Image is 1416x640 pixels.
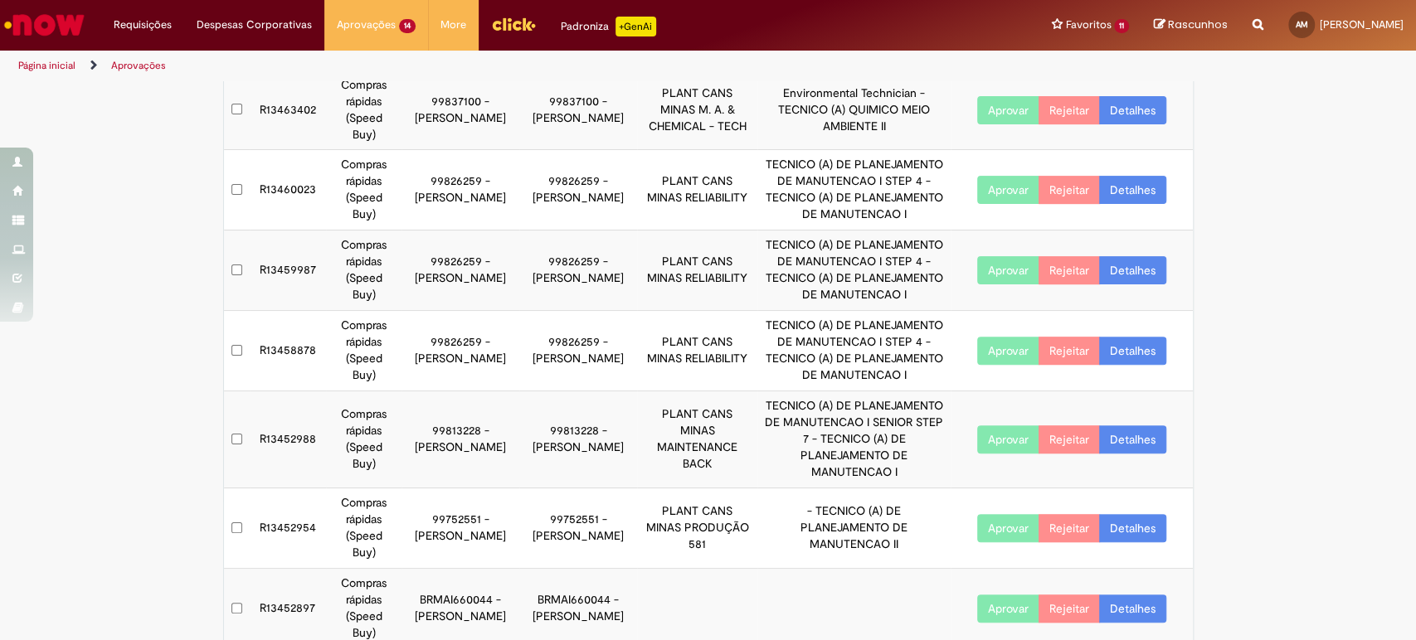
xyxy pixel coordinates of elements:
[1065,17,1111,33] span: Favoritos
[1039,96,1100,124] button: Rejeitar
[326,230,401,311] td: Compras rápidas (Speed Buy)
[1099,256,1166,284] a: Detalhes
[637,488,757,569] td: PLANT CANS MINAS PRODUÇÃO 581
[977,337,1039,365] button: Aprovar
[519,230,637,311] td: 99826259 - [PERSON_NAME]
[250,488,326,569] td: R13452954
[1099,425,1166,453] a: Detalhes
[637,230,757,311] td: PLANT CANS MINAS RELIABILITY
[757,70,950,150] td: Environmental Technician - TECNICO (A) QUIMICO MEIO AMBIENTE II
[757,311,950,391] td: TECNICO (A) DE PLANEJAMENTO DE MANUTENCAO I STEP 4 - TECNICO (A) DE PLANEJAMENTO DE MANUTENCAO I
[519,70,637,150] td: 99837100 - [PERSON_NAME]
[977,514,1039,542] button: Aprovar
[977,425,1039,453] button: Aprovar
[401,311,519,391] td: 99826259 - [PERSON_NAME]
[326,311,401,391] td: Compras rápidas (Speed Buy)
[1168,17,1228,32] span: Rascunhos
[1039,256,1100,284] button: Rejeitar
[326,488,401,569] td: Compras rápidas (Speed Buy)
[250,70,326,150] td: R13463402
[637,311,757,391] td: PLANT CANS MINAS RELIABILITY
[114,17,172,33] span: Requisições
[637,391,757,488] td: PLANT CANS MINAS MAINTENANCE BACK
[337,17,396,33] span: Aprovações
[519,391,637,488] td: 99813228 - [PERSON_NAME]
[757,230,950,311] td: TECNICO (A) DE PLANEJAMENTO DE MANUTENCAO I STEP 4 - TECNICO (A) DE PLANEJAMENTO DE MANUTENCAO I
[1039,514,1100,542] button: Rejeitar
[1099,96,1166,124] a: Detalhes
[12,51,932,81] ul: Trilhas de página
[250,230,326,311] td: R13459987
[1154,17,1228,33] a: Rascunhos
[1039,425,1100,453] button: Rejeitar
[561,17,656,36] div: Padroniza
[1099,594,1166,623] a: Detalhes
[1039,337,1100,365] button: Rejeitar
[977,96,1039,124] button: Aprovar
[757,488,950,569] td: - TECNICO (A) DE PLANEJAMENTO DE MANUTENCAO II
[401,70,519,150] td: 99837100 - [PERSON_NAME]
[1099,176,1166,204] a: Detalhes
[440,17,466,33] span: More
[326,150,401,230] td: Compras rápidas (Speed Buy)
[977,176,1039,204] button: Aprovar
[2,8,87,41] img: ServiceNow
[1114,19,1129,33] span: 11
[250,391,326,488] td: R13452988
[401,488,519,569] td: 99752551 - [PERSON_NAME]
[18,59,75,72] a: Página inicial
[197,17,312,33] span: Despesas Corporativas
[401,391,519,488] td: 99813228 - [PERSON_NAME]
[1099,514,1166,542] a: Detalhes
[250,150,326,230] td: R13460023
[1039,176,1100,204] button: Rejeitar
[637,70,757,150] td: PLANT CANS MINAS M. A. & CHEMICAL - TECH
[1320,17,1404,32] span: [PERSON_NAME]
[401,230,519,311] td: 99826259 - [PERSON_NAME]
[1039,594,1100,623] button: Rejeitar
[616,17,656,36] p: +GenAi
[111,59,166,72] a: Aprovações
[399,19,416,33] span: 14
[1296,19,1308,30] span: AM
[1099,337,1166,365] a: Detalhes
[250,311,326,391] td: R13458878
[491,12,536,36] img: click_logo_yellow_360x200.png
[757,150,950,230] td: TECNICO (A) DE PLANEJAMENTO DE MANUTENCAO I STEP 4 - TECNICO (A) DE PLANEJAMENTO DE MANUTENCAO I
[401,150,519,230] td: 99826259 - [PERSON_NAME]
[757,391,950,488] td: TECNICO (A) DE PLANEJAMENTO DE MANUTENCAO I SENIOR STEP 7 - TECNICO (A) DE PLANEJAMENTO DE MANUTE...
[977,256,1039,284] button: Aprovar
[519,311,637,391] td: 99826259 - [PERSON_NAME]
[519,488,637,569] td: 99752551 - [PERSON_NAME]
[519,150,637,230] td: 99826259 - [PERSON_NAME]
[637,150,757,230] td: PLANT CANS MINAS RELIABILITY
[326,70,401,150] td: Compras rápidas (Speed Buy)
[977,594,1039,623] button: Aprovar
[326,391,401,488] td: Compras rápidas (Speed Buy)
